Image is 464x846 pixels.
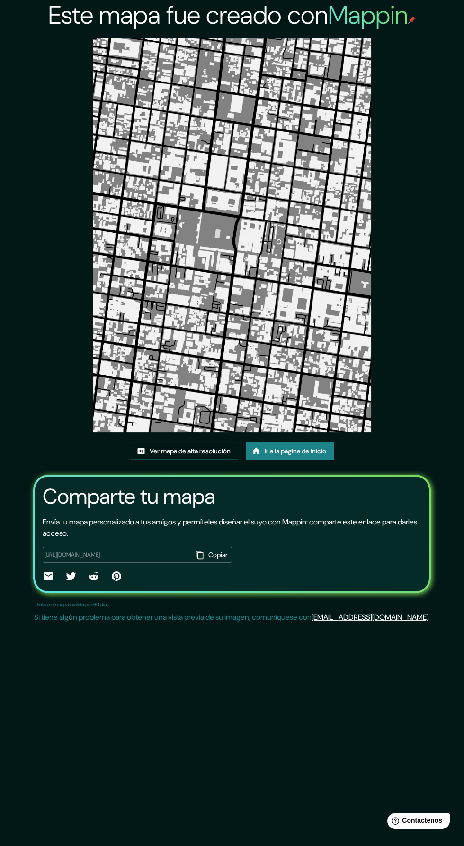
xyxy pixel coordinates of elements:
a: Ver mapa de alta resolución [131,442,238,460]
font: Comparte tu mapa [43,483,215,510]
font: Copiar [208,551,228,560]
img: pin de mapeo [408,16,416,24]
button: Copiar [193,547,232,563]
a: [EMAIL_ADDRESS][DOMAIN_NAME] [312,612,428,622]
font: Si tiene algún problema para obtener una vista previa de su imagen, comuníquese con [34,612,312,622]
font: Ver mapa de alta resolución [150,447,231,455]
font: Ir a la página de inicio [265,447,326,455]
img: created-map [93,38,371,432]
iframe: Lanzador de widgets de ayuda [380,809,454,836]
font: Envía tu mapa personalizado a tus amigos y permíteles diseñar el suyo con Mappin: comparte este e... [43,517,417,538]
font: Enlace de mapas válido por 60 días. [37,601,110,607]
a: Ir a la página de inicio [246,442,334,460]
font: . [428,612,430,622]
